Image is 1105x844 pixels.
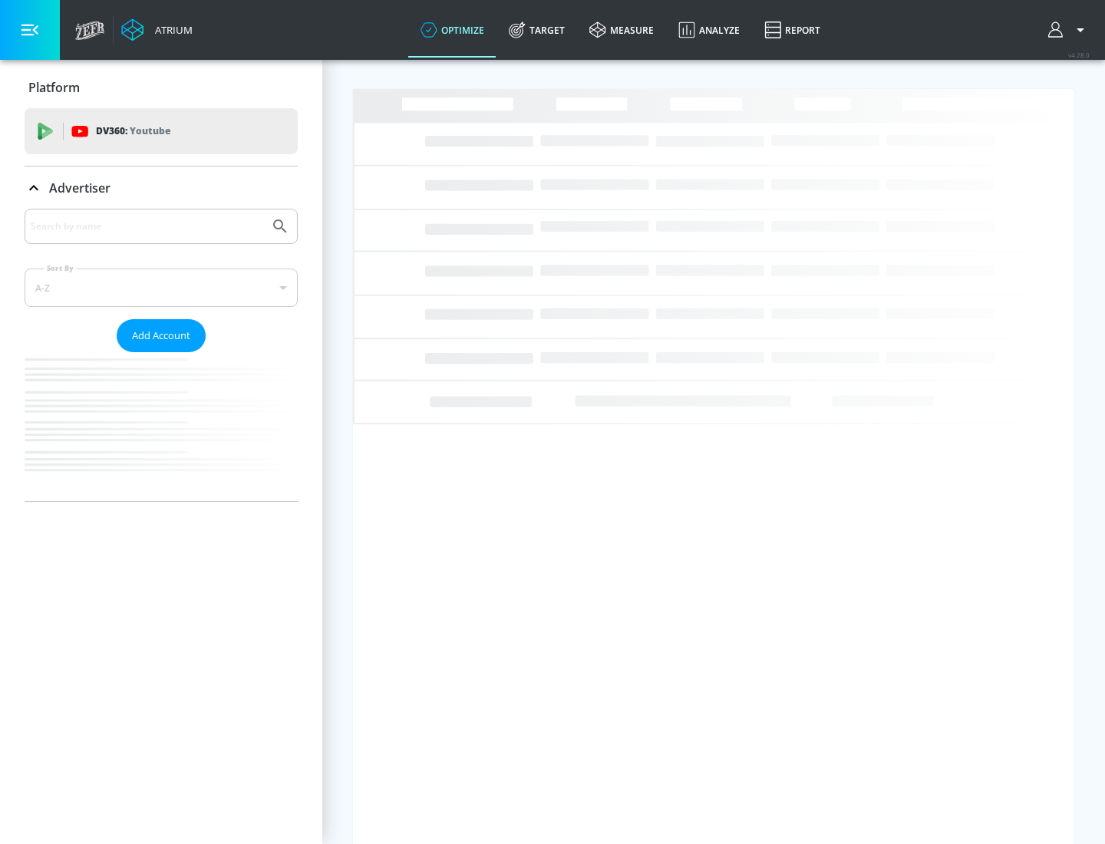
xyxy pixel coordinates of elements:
div: A-Z [25,269,298,307]
p: Youtube [130,123,170,139]
div: Advertiser [25,209,298,501]
span: Add Account [132,327,190,345]
div: Advertiser [25,166,298,209]
p: DV360: [96,123,170,140]
p: Platform [28,79,80,96]
div: Platform [25,66,298,109]
a: Analyze [666,2,752,58]
button: Add Account [117,319,206,352]
a: Target [496,2,577,58]
a: Atrium [121,18,193,41]
label: Sort By [44,263,77,273]
a: measure [577,2,666,58]
div: Atrium [149,23,193,37]
p: Advertiser [49,180,110,196]
input: Search by name [31,216,263,236]
div: DV360: Youtube [25,108,298,154]
a: Report [752,2,833,58]
span: v 4.28.0 [1068,51,1090,59]
a: optimize [408,2,496,58]
nav: list of Advertiser [25,352,298,501]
